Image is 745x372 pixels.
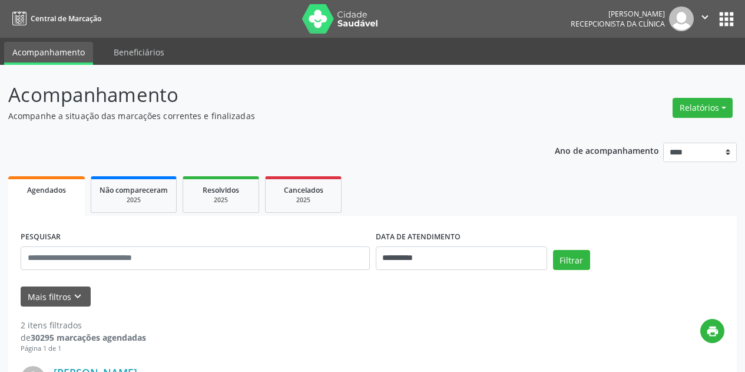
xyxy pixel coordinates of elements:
span: Agendados [27,185,66,195]
i: keyboard_arrow_down [71,290,84,303]
a: Acompanhamento [4,42,93,65]
button: apps [716,9,737,29]
span: Resolvidos [203,185,239,195]
span: Não compareceram [100,185,168,195]
i: print [706,325,719,338]
strong: 30295 marcações agendadas [31,332,146,343]
div: 2025 [100,196,168,205]
p: Ano de acompanhamento [555,143,659,157]
p: Acompanhamento [8,80,518,110]
div: de [21,331,146,344]
a: Central de Marcação [8,9,101,28]
img: img [669,6,694,31]
span: Recepcionista da clínica [571,19,665,29]
label: PESQUISAR [21,228,61,246]
i:  [698,11,711,24]
button: print [700,319,724,343]
button: Mais filtroskeyboard_arrow_down [21,287,91,307]
p: Acompanhe a situação das marcações correntes e finalizadas [8,110,518,122]
div: 2025 [274,196,333,205]
div: [PERSON_NAME] [571,9,665,19]
span: Central de Marcação [31,14,101,24]
div: 2025 [191,196,250,205]
label: DATA DE ATENDIMENTO [376,228,461,246]
button: Relatórios [673,98,733,118]
div: 2 itens filtrados [21,319,146,331]
button:  [694,6,716,31]
span: Cancelados [284,185,323,195]
button: Filtrar [553,250,590,270]
a: Beneficiários [105,42,173,62]
div: Página 1 de 1 [21,344,146,354]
